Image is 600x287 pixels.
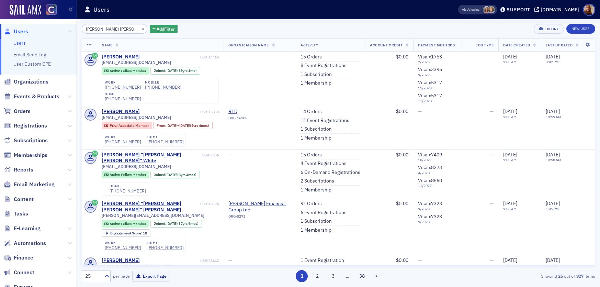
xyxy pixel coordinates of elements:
[14,254,33,262] span: Finance
[546,263,559,268] time: 5:44 PM
[503,207,517,211] time: 7:00 AM
[105,135,141,139] div: work
[557,273,564,279] strong: 25
[121,221,146,226] span: Fellow Member
[102,220,149,228] div: Active: Active: Fellow Member
[14,240,46,247] span: Automations
[301,187,331,193] a: 1 Membership
[105,80,141,85] div: work
[145,80,181,85] div: mobile
[179,123,190,128] span: [DATE]
[46,4,57,15] img: SailAMX
[141,110,219,114] div: USR-16830
[167,172,177,177] span: [DATE]
[228,54,232,60] span: —
[301,71,332,78] a: 1 Subscription
[228,109,291,115] a: RTD
[14,269,34,276] span: Connect
[110,221,121,226] span: Active
[575,273,585,279] strong: 927
[102,164,171,169] span: [EMAIL_ADDRESS][DOMAIN_NAME]
[105,245,141,250] a: [PHONE_NUMBER]
[157,123,167,128] span: From :
[14,93,59,100] span: Events & Products
[327,270,339,282] button: 3
[228,201,291,213] span: Hadad-Milinazzo Financial Group Inc
[418,60,457,64] span: 7 / 2025
[110,68,121,73] span: Active
[145,85,181,90] a: [PHONE_NUMBER]
[14,181,55,188] span: Email Marketing
[301,118,349,124] a: 11 Event Registrations
[301,43,318,47] span: Activity
[301,257,344,264] a: 1 Event Registration
[102,201,199,213] div: [PERSON_NAME] "[PERSON_NAME] [PERSON_NAME]" [PERSON_NAME]
[418,152,442,158] span: Visa : x7409
[14,137,48,144] span: Subscriptions
[476,43,494,47] span: Job Type
[102,122,152,129] div: Prior: Prior: Associate Member
[104,173,146,177] a: Active Fellow Member
[102,43,113,47] span: Name
[301,201,322,207] a: 91 Orders
[418,43,455,47] span: Payment Methods
[462,7,468,12] div: Also
[546,108,560,114] span: [DATE]
[105,139,141,144] a: [PHONE_NUMBER]
[4,196,34,203] a: Content
[503,200,517,207] span: [DATE]
[396,108,408,114] span: $0.00
[102,54,140,60] a: [PERSON_NAME]
[418,73,457,77] span: 9 / 2027
[102,171,149,178] div: Active: Active: Fellow Member
[121,68,146,73] span: Fellow Member
[418,86,457,90] span: 11 / 2028
[418,213,442,220] span: Visa : x7323
[418,54,442,60] span: Visa : x1753
[4,152,47,159] a: Memberships
[110,188,146,194] a: [PHONE_NUMBER]
[396,54,408,60] span: $0.00
[546,200,560,207] span: [DATE]
[154,221,167,226] span: Joined :
[490,257,494,263] span: —
[301,80,331,86] a: 1 Membership
[150,25,178,33] button: AddFilter
[462,7,479,12] span: Viewing
[228,43,269,47] span: Organization Name
[488,6,495,13] span: Kelli Davis
[503,59,517,64] time: 7:00 AM
[418,79,442,86] span: Visa : x5317
[147,139,184,144] a: [PHONE_NUMBER]
[104,123,149,128] a: Prior Associate Member
[4,240,46,247] a: Automations
[167,123,209,128] div: – (9yrs 4mos)
[418,257,422,263] span: —
[14,78,48,86] span: Organizations
[490,108,494,114] span: —
[167,123,177,128] span: [DATE]
[301,227,331,233] a: 1 Membership
[418,66,442,73] span: Visa : x3395
[301,218,332,224] a: 1 Subscription
[105,92,141,96] div: home
[546,114,561,119] time: 10:59 AM
[14,122,47,130] span: Registrations
[546,257,560,263] span: [DATE]
[503,54,517,60] span: [DATE]
[301,126,332,132] a: 1 Subscription
[105,85,141,90] a: [PHONE_NUMBER]
[154,68,167,73] span: Joined :
[202,153,219,157] div: USR-7956
[110,184,146,188] div: home
[418,200,442,207] span: Visa : x7323
[167,173,196,177] div: (8yrs 4mos)
[157,26,175,32] span: Add Filter
[4,122,47,130] a: Registrations
[110,172,121,177] span: Active
[396,152,408,158] span: $0.00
